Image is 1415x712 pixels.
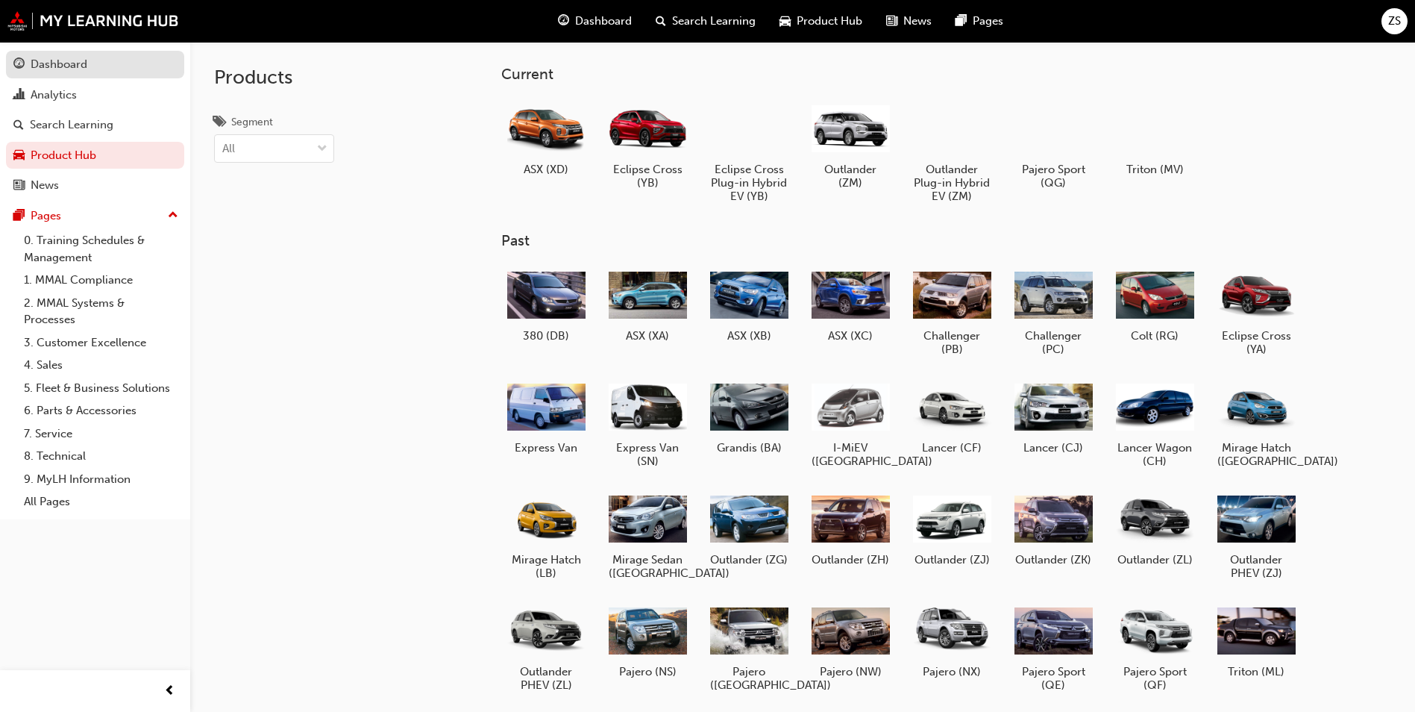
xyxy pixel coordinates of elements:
[913,553,991,566] h5: Outlander (ZJ)
[31,56,87,73] div: Dashboard
[704,262,794,349] a: ASX (XB)
[603,95,692,195] a: Eclipse Cross (YB)
[1211,374,1301,474] a: Mirage Hatch ([GEOGRAPHIC_DATA])
[501,262,591,349] a: 380 (DB)
[1014,163,1093,190] h5: Pajero Sport (QG)
[575,13,632,30] span: Dashboard
[1014,665,1093,692] h5: Pajero Sport (QE)
[13,89,25,102] span: chart-icon
[1388,13,1401,30] span: ZS
[710,441,788,455] h5: Grandis (BA)
[6,111,184,139] a: Search Learning
[907,486,997,572] a: Outlander (ZJ)
[704,95,794,208] a: Eclipse Cross Plug-in Hybrid EV (YB)
[1116,329,1194,343] h5: Colt (RG)
[1008,486,1098,572] a: Outlander (ZK)
[31,177,59,194] div: News
[18,490,184,513] a: All Pages
[944,6,1015,37] a: pages-iconPages
[797,13,862,30] span: Product Hub
[672,13,756,30] span: Search Learning
[317,140,327,159] span: down-icon
[6,202,184,230] button: Pages
[806,374,895,474] a: I-MiEV ([GEOGRAPHIC_DATA])
[704,598,794,698] a: Pajero ([GEOGRAPHIC_DATA])
[704,486,794,572] a: Outlander (ZG)
[1008,262,1098,362] a: Challenger (PC)
[18,354,184,377] a: 4. Sales
[501,374,591,460] a: Express Van
[1008,95,1098,195] a: Pajero Sport (QG)
[13,149,25,163] span: car-icon
[1116,665,1194,692] h5: Pajero Sport (QF)
[1217,441,1296,468] h5: Mirage Hatch ([GEOGRAPHIC_DATA])
[13,119,24,132] span: search-icon
[806,262,895,349] a: ASX (XC)
[806,486,895,572] a: Outlander (ZH)
[907,374,997,460] a: Lancer (CF)
[812,329,890,343] h5: ASX (XC)
[1110,262,1199,349] a: Colt (RG)
[546,6,644,37] a: guage-iconDashboard
[913,163,991,203] h5: Outlander Plug-in Hybrid EV (ZM)
[886,12,897,31] span: news-icon
[609,329,687,343] h5: ASX (XA)
[609,665,687,678] h5: Pajero (NS)
[18,269,184,292] a: 1. MMAL Compliance
[956,12,967,31] span: pages-icon
[18,422,184,446] a: 7. Service
[603,486,692,586] a: Mirage Sedan ([GEOGRAPHIC_DATA])
[710,329,788,343] h5: ASX (XB)
[644,6,768,37] a: search-iconSearch Learning
[609,553,687,580] h5: Mirage Sedan ([GEOGRAPHIC_DATA])
[18,331,184,355] a: 3. Customer Excellence
[1381,8,1408,34] button: ZS
[710,163,788,203] h5: Eclipse Cross Plug-in Hybrid EV (YB)
[6,51,184,78] a: Dashboard
[507,553,586,580] h5: Mirage Hatch (LB)
[18,377,184,400] a: 5. Fleet & Business Solutions
[507,329,586,343] h5: 380 (DB)
[31,207,61,225] div: Pages
[973,13,1003,30] span: Pages
[7,11,179,31] img: mmal
[913,329,991,356] h5: Challenger (PB)
[907,262,997,362] a: Challenger (PB)
[603,262,692,349] a: ASX (XA)
[558,12,569,31] span: guage-icon
[501,95,591,181] a: ASX (XD)
[1116,553,1194,566] h5: Outlander (ZL)
[501,66,1349,83] h3: Current
[812,441,890,468] h5: I-MiEV ([GEOGRAPHIC_DATA])
[609,163,687,190] h5: Eclipse Cross (YB)
[710,553,788,566] h5: Outlander (ZG)
[768,6,874,37] a: car-iconProduct Hub
[779,12,791,31] span: car-icon
[907,95,997,208] a: Outlander Plug-in Hybrid EV (ZM)
[507,163,586,176] h5: ASX (XD)
[710,665,788,692] h5: Pajero ([GEOGRAPHIC_DATA])
[1211,486,1301,586] a: Outlander PHEV (ZJ)
[812,665,890,678] h5: Pajero (NW)
[18,468,184,491] a: 9. MyLH Information
[1211,598,1301,684] a: Triton (ML)
[18,229,184,269] a: 0. Training Schedules & Management
[214,66,334,90] h2: Products
[214,116,225,130] span: tags-icon
[704,374,794,460] a: Grandis (BA)
[6,81,184,109] a: Analytics
[13,179,25,193] span: news-icon
[603,598,692,684] a: Pajero (NS)
[1110,486,1199,572] a: Outlander (ZL)
[603,374,692,474] a: Express Van (SN)
[1110,95,1199,181] a: Triton (MV)
[507,441,586,455] h5: Express Van
[6,142,184,169] a: Product Hub
[1116,441,1194,468] h5: Lancer Wagon (CH)
[656,12,666,31] span: search-icon
[1217,665,1296,678] h5: Triton (ML)
[18,292,184,331] a: 2. MMAL Systems & Processes
[31,87,77,104] div: Analytics
[609,441,687,468] h5: Express Van (SN)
